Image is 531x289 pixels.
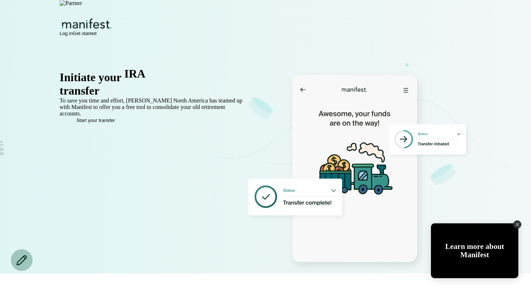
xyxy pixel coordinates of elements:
[431,223,518,278] div: Tolstoy bubble widget
[77,118,115,123] span: Start your transfer
[513,220,521,228] div: Close Tolstoy widget
[99,84,151,97] span: in minutes
[431,242,518,259] div: Learn more about Manifest
[60,71,246,84] div: Initiate your
[60,18,471,31] div: Logo
[60,97,246,117] p: To save you time and effort, [PERSON_NAME] North America has teamed up with Manifest to offer you...
[73,31,96,36] button: Get started
[124,67,146,80] span: IRA
[431,223,518,278] div: Open Tolstoy widget
[431,223,518,278] div: Open Tolstoy
[60,84,246,97] div: transfer
[60,31,73,36] button: Log in
[60,18,114,30] img: Manifest
[60,118,132,123] button: Start your transfer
